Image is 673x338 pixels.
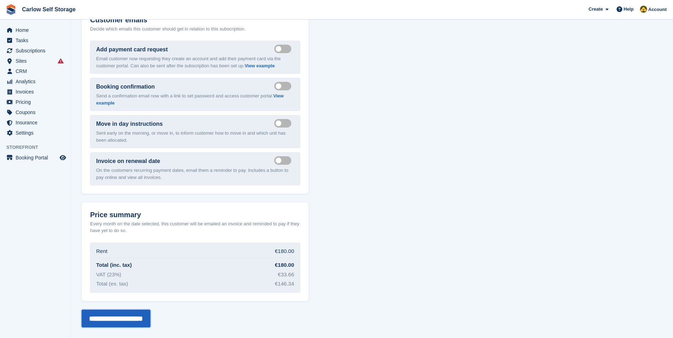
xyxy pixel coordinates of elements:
a: View example [244,63,275,68]
span: Pricing [16,97,58,107]
span: Create [589,6,603,13]
img: Kevin Moore [640,6,647,13]
h2: Price summary [90,211,300,219]
a: menu [4,46,67,56]
a: Carlow Self Storage [19,4,78,15]
span: Storefront [6,144,71,151]
p: Email customer now requesting they create an account and add their payment card via the customer ... [96,55,294,69]
p: Sent early on the morning, or move in, to inform customer how to move in and which unit has been ... [96,130,294,143]
p: Every month on the date selected, this customer will be emailed an invoice and reminded to pay if... [90,220,300,234]
label: Booking confirmation [96,83,155,91]
label: Send move in day email [274,123,294,124]
span: Subscriptions [16,46,58,56]
span: CRM [16,66,58,76]
span: Sites [16,56,58,66]
div: Total (ex. tax) [96,280,128,288]
span: Help [624,6,634,13]
div: Rent [96,247,107,255]
span: Coupons [16,107,58,117]
span: Analytics [16,77,58,86]
label: Invoice on renewal date [96,157,160,165]
span: Invoices [16,87,58,97]
a: menu [4,87,67,97]
div: €33.66 [278,271,294,279]
span: Booking Portal [16,153,58,163]
span: Home [16,25,58,35]
a: menu [4,128,67,138]
span: Tasks [16,35,58,45]
a: Preview store [59,153,67,162]
div: VAT (23%) [96,271,121,279]
a: menu [4,56,67,66]
p: Decide which emails this customer should get in relation to this subscription. [90,26,300,33]
span: Insurance [16,118,58,128]
div: €146.34 [275,280,294,288]
a: menu [4,77,67,86]
img: stora-icon-8386f47178a22dfd0bd8f6a31ec36ba5ce8667c1dd55bd0f319d3a0aa187defe.svg [6,4,16,15]
p: On the customers recurring payment dates, email them a reminder to pay. Includes a button to pay ... [96,167,294,181]
a: View example [96,93,284,106]
a: menu [4,118,67,128]
h2: Customer emails [90,16,300,24]
label: Send manual payment invoice email [274,160,294,161]
a: menu [4,66,67,76]
label: Send booking confirmation email [274,85,294,86]
label: Add payment card request [96,45,168,54]
div: €180.00 [275,247,294,255]
i: Smart entry sync failures have occurred [58,58,64,64]
div: €180.00 [275,261,294,269]
p: Send a confirmation email now with a link to set password and access customer portal. [96,92,294,106]
a: menu [4,107,67,117]
span: Account [648,6,667,13]
a: menu [4,97,67,107]
a: menu [4,35,67,45]
label: Move in day instructions [96,120,163,128]
a: menu [4,153,67,163]
label: Send payment card request email [274,48,294,49]
a: menu [4,25,67,35]
div: Total (inc. tax) [96,261,132,269]
span: Settings [16,128,58,138]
